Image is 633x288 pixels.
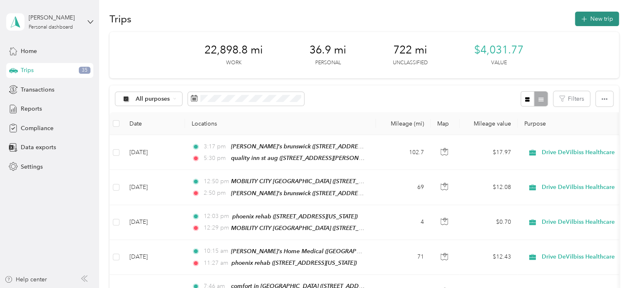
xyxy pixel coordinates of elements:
[393,44,427,57] span: 722 mi
[203,189,227,198] span: 2:50 pm
[231,259,357,266] span: phoenix rehab ([STREET_ADDRESS][US_STATE])
[203,177,227,186] span: 12:50 pm
[575,12,619,26] button: New trip
[185,112,376,135] th: Locations
[29,13,80,22] div: [PERSON_NAME]
[460,170,518,205] td: $12.08
[231,190,397,197] span: [PERSON_NAME]'s brunswick ([STREET_ADDRESS][US_STATE])
[226,59,241,67] p: Work
[542,148,618,157] span: Drive DeVilbiss Healthcare
[542,252,618,261] span: Drive DeVilbiss Healthcare
[309,44,346,57] span: 36.9 mi
[21,47,37,56] span: Home
[315,59,341,67] p: Personal
[393,59,428,67] p: Unclassified
[376,205,431,240] td: 4
[231,155,411,162] span: quality inn st aug ([STREET_ADDRESS][PERSON_NAME][US_STATE])
[376,170,431,205] td: 69
[376,112,431,135] th: Mileage (mi)
[231,178,417,185] span: MOBILITY CITY [GEOGRAPHIC_DATA] ([STREET_ADDRESS][US_STATE])
[460,112,518,135] th: Mileage value
[231,225,417,232] span: MOBILITY CITY [GEOGRAPHIC_DATA] ([STREET_ADDRESS][US_STATE])
[553,91,590,106] button: Filters
[460,240,518,275] td: $12.43
[203,212,229,221] span: 12:03 pm
[491,59,507,67] p: Value
[232,213,358,220] span: phoenix rehab ([STREET_ADDRESS][US_STATE])
[29,25,73,30] div: Personal dashboard
[203,259,228,268] span: 11:27 am
[203,247,227,256] span: 10:15 am
[203,142,227,151] span: 3:17 pm
[5,275,47,284] button: Help center
[110,15,131,23] h1: Trips
[123,112,185,135] th: Date
[79,67,90,74] span: 35
[21,124,54,133] span: Compliance
[460,135,518,170] td: $17.97
[123,240,185,275] td: [DATE]
[123,135,185,170] td: [DATE]
[203,154,227,163] span: 5:30 pm
[474,44,523,57] span: $4,031.77
[205,44,263,57] span: 22,898.8 mi
[21,162,43,171] span: Settings
[21,85,54,94] span: Transactions
[231,143,397,150] span: [PERSON_NAME]'s brunswick ([STREET_ADDRESS][US_STATE])
[21,143,56,152] span: Data exports
[231,248,480,255] span: [PERSON_NAME]'s Home Medical ([GEOGRAPHIC_DATA], [GEOGRAPHIC_DATA], [US_STATE])
[123,205,185,240] td: [DATE]
[376,240,431,275] td: 71
[136,96,170,102] span: All purposes
[587,242,633,288] iframe: Everlance-gr Chat Button Frame
[542,183,618,192] span: Drive DeVilbiss Healthcare
[21,66,34,75] span: Trips
[542,218,618,227] span: Drive DeVilbiss Healthcare
[203,223,227,232] span: 12:29 pm
[123,170,185,205] td: [DATE]
[460,205,518,240] td: $0.70
[376,135,431,170] td: 102.7
[21,104,42,113] span: Reports
[431,112,460,135] th: Map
